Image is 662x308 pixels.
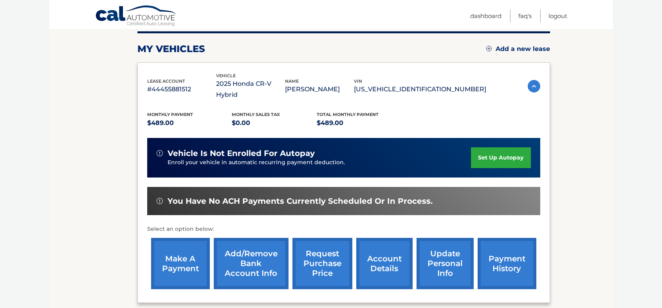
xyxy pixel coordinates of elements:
[147,118,232,129] p: $489.00
[317,112,379,117] span: Total Monthly Payment
[147,225,540,234] p: Select an option below:
[232,112,280,117] span: Monthly sales Tax
[518,9,532,22] a: FAQ's
[216,73,236,78] span: vehicle
[285,84,354,95] p: [PERSON_NAME]
[214,238,289,289] a: Add/Remove bank account info
[354,78,362,84] span: vin
[478,238,536,289] a: payment history
[168,158,471,167] p: Enroll your vehicle in automatic recurring payment deduction.
[528,80,540,92] img: accordion-active.svg
[216,78,285,100] p: 2025 Honda CR-V Hybrid
[354,84,486,95] p: [US_VEHICLE_IDENTIFICATION_NUMBER]
[95,5,177,28] a: Cal Automotive
[471,147,530,168] a: set up autopay
[151,238,210,289] a: make a payment
[417,238,474,289] a: update personal info
[147,112,193,117] span: Monthly Payment
[147,84,216,95] p: #44455881512
[137,43,205,55] h2: my vehicles
[157,198,163,204] img: alert-white.svg
[356,238,413,289] a: account details
[548,9,567,22] a: Logout
[147,78,185,84] span: lease account
[292,238,352,289] a: request purchase price
[486,45,550,53] a: Add a new lease
[285,78,299,84] span: name
[470,9,501,22] a: Dashboard
[157,150,163,156] img: alert-white.svg
[232,118,317,129] p: $0.00
[486,46,492,51] img: add.svg
[168,149,315,158] span: vehicle is not enrolled for autopay
[317,118,402,129] p: $489.00
[168,196,433,206] span: You have no ACH payments currently scheduled or in process.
